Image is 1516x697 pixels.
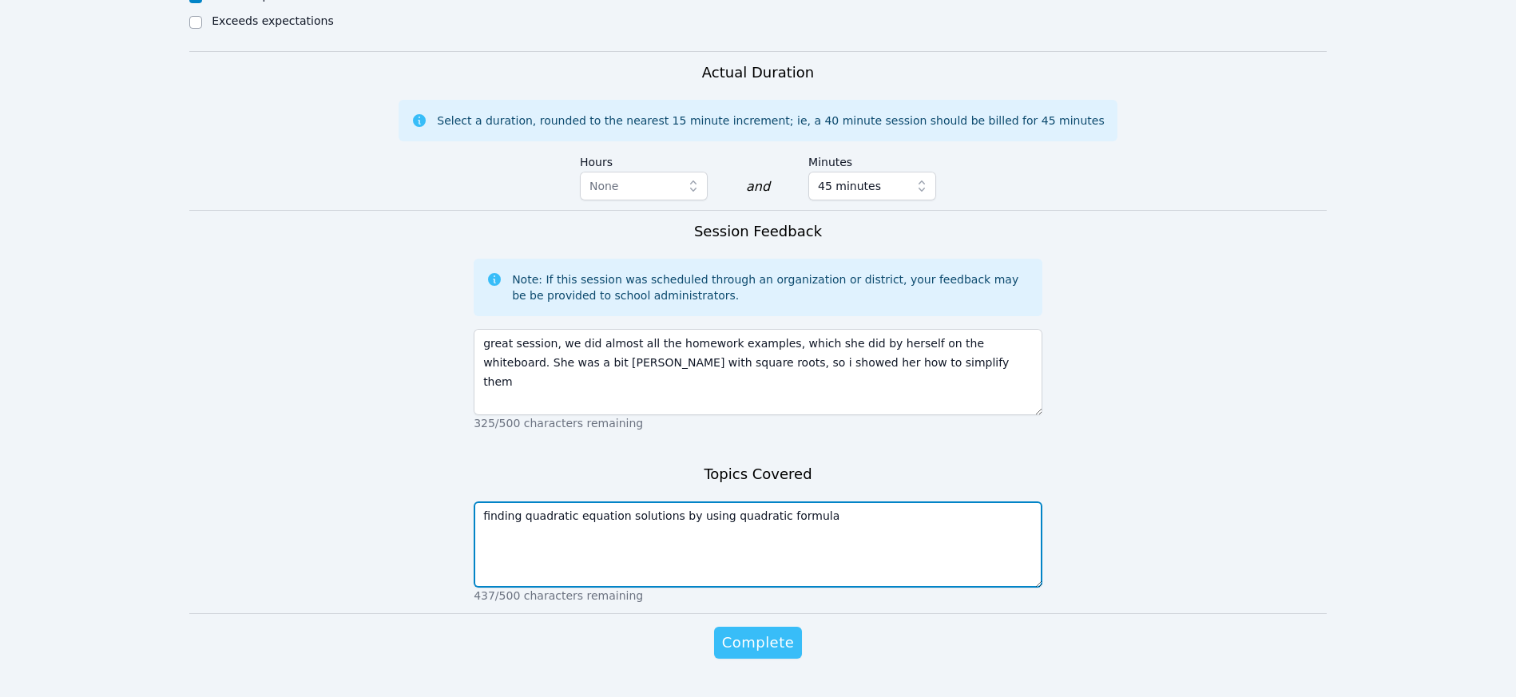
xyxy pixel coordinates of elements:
[714,627,802,659] button: Complete
[474,588,1042,604] p: 437/500 characters remaining
[474,501,1042,588] textarea: finding quadratic equation solutions by using quadratic formula
[437,113,1104,129] div: Select a duration, rounded to the nearest 15 minute increment; ie, a 40 minute session should be ...
[694,220,822,243] h3: Session Feedback
[746,177,770,196] div: and
[512,271,1030,303] div: Note: If this session was scheduled through an organization or district, your feedback may be be ...
[704,463,812,485] h3: Topics Covered
[474,415,1042,431] p: 325/500 characters remaining
[580,148,708,172] label: Hours
[818,176,881,196] span: 45 minutes
[808,172,936,200] button: 45 minutes
[212,14,333,27] label: Exceeds expectations
[580,172,708,200] button: None
[722,632,794,654] span: Complete
[589,180,619,192] span: None
[808,148,936,172] label: Minutes
[702,61,814,84] h3: Actual Duration
[474,329,1042,415] textarea: great session, we did almost all the homework examples, which she did by herself on the whiteboar...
